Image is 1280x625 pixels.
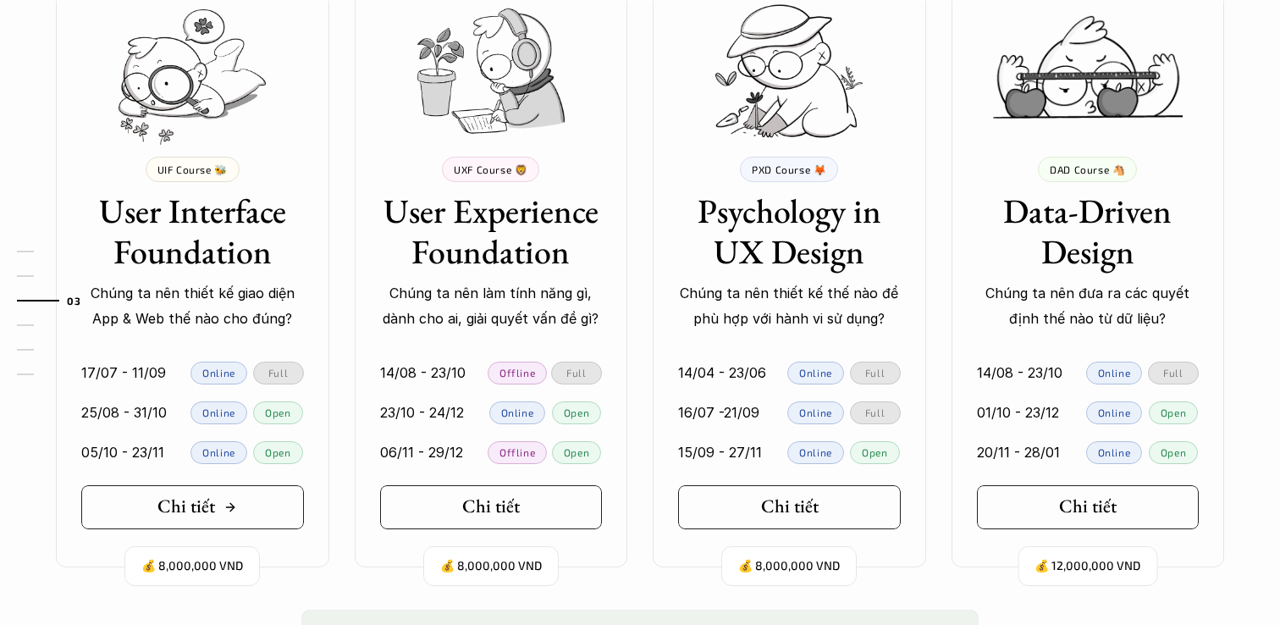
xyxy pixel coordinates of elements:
[462,495,520,517] h5: Chi tiết
[81,280,304,332] p: Chúng ta nên thiết kế giao diện App & Web thế nào cho đúng?
[380,440,463,465] p: 06/11 - 29/12
[977,360,1062,385] p: 14/08 - 23/10
[799,367,832,379] p: Online
[265,407,290,418] p: Open
[81,485,304,529] a: Chi tiết
[977,485,1200,529] a: Chi tiết
[67,294,80,306] strong: 03
[17,290,97,311] a: 03
[268,367,288,379] p: Full
[752,163,826,175] p: PXD Course 🦊
[977,440,1060,465] p: 20/11 - 28/01
[799,446,832,458] p: Online
[761,495,819,517] h5: Chi tiết
[977,191,1200,272] h3: Data-Driven Design
[738,555,840,578] p: 💰 8,000,000 VND
[141,555,243,578] p: 💰 8,000,000 VND
[678,400,759,425] p: 16/07 -21/09
[1161,446,1186,458] p: Open
[499,446,535,458] p: Offline
[501,407,534,418] p: Online
[265,446,290,458] p: Open
[678,485,901,529] a: Chi tiết
[678,280,901,332] p: Chúng ta nên thiết kế thế nào để phù hợp với hành vi sử dụng?
[1034,555,1140,578] p: 💰 12,000,000 VND
[380,400,464,425] p: 23/10 - 24/12
[1050,163,1125,175] p: DAD Course 🐴
[202,367,235,379] p: Online
[865,407,885,418] p: Full
[977,400,1059,425] p: 01/10 - 23/12
[1098,446,1131,458] p: Online
[678,440,762,465] p: 15/09 - 27/11
[202,446,235,458] p: Online
[566,367,586,379] p: Full
[1098,407,1131,418] p: Online
[380,191,603,272] h3: User Experience Foundation
[678,360,766,385] p: 14/04 - 23/06
[1059,495,1117,517] h5: Chi tiết
[564,446,589,458] p: Open
[454,163,527,175] p: UXF Course 🦁
[202,407,235,418] p: Online
[81,191,304,272] h3: User Interface Foundation
[977,280,1200,332] p: Chúng ta nên đưa ra các quyết định thế nào từ dữ liệu?
[157,495,215,517] h5: Chi tiết
[865,367,885,379] p: Full
[1163,367,1183,379] p: Full
[380,485,603,529] a: Chi tiết
[499,367,535,379] p: Offline
[380,280,603,332] p: Chúng ta nên làm tính năng gì, dành cho ai, giải quyết vấn đề gì?
[678,191,901,272] h3: Psychology in UX Design
[380,360,466,385] p: 14/08 - 23/10
[157,163,228,175] p: UIF Course 🐝
[564,407,589,418] p: Open
[1161,407,1186,418] p: Open
[862,446,887,458] p: Open
[1098,367,1131,379] p: Online
[440,555,542,578] p: 💰 8,000,000 VND
[799,407,832,418] p: Online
